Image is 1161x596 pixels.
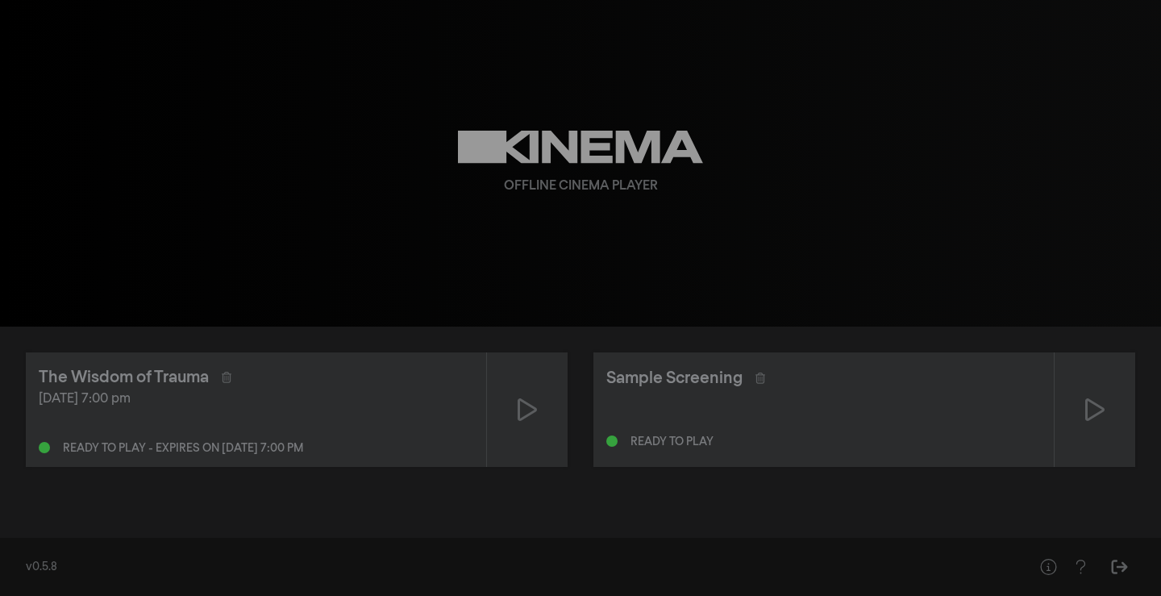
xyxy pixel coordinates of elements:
div: Sample Screening [606,366,743,390]
button: Help [1032,551,1064,583]
div: The Wisdom of Trauma [39,365,209,390]
div: [DATE] 7:00 pm [39,390,473,409]
div: v0.5.8 [26,559,1000,576]
div: Offline Cinema Player [504,177,658,196]
div: Ready to play - expires on [DATE] 7:00 pm [63,443,303,454]
button: Help [1064,551,1096,583]
button: Sign Out [1103,551,1135,583]
div: Ready to play [630,436,714,448]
